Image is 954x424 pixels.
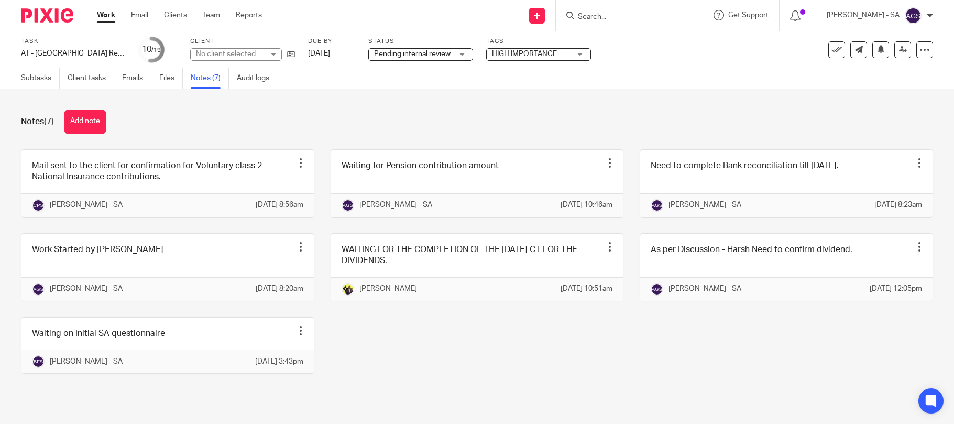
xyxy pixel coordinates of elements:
[159,68,183,89] a: Files
[577,13,671,22] input: Search
[44,117,54,126] span: (7)
[342,199,354,212] img: svg%3E
[50,200,123,210] p: [PERSON_NAME] - SA
[308,37,355,46] label: Due by
[870,284,922,294] p: [DATE] 12:05pm
[32,199,45,212] img: svg%3E
[874,200,922,210] p: [DATE] 8:23am
[164,10,187,20] a: Clients
[561,284,612,294] p: [DATE] 10:51am
[32,283,45,296] img: svg%3E
[68,68,114,89] a: Client tasks
[142,44,161,56] div: 10
[668,200,741,210] p: [PERSON_NAME] - SA
[827,10,900,20] p: [PERSON_NAME] - SA
[32,355,45,368] img: svg%3E
[21,68,60,89] a: Subtasks
[64,110,106,134] button: Add note
[368,37,473,46] label: Status
[651,283,663,296] img: svg%3E
[308,50,330,57] span: [DATE]
[196,49,264,59] div: No client selected
[21,8,73,23] img: Pixie
[256,284,303,294] p: [DATE] 8:20am
[191,68,229,89] a: Notes (7)
[668,284,741,294] p: [PERSON_NAME] - SA
[21,48,126,59] div: AT - SA Return - PE 05-04-2025
[359,200,432,210] p: [PERSON_NAME] - SA
[131,10,148,20] a: Email
[651,199,663,212] img: svg%3E
[21,37,126,46] label: Task
[359,284,417,294] p: [PERSON_NAME]
[203,10,220,20] a: Team
[561,200,612,210] p: [DATE] 10:46am
[492,50,557,58] span: HIGH IMPORTANCE
[122,68,151,89] a: Emails
[236,10,262,20] a: Reports
[21,48,126,59] div: AT - [GEOGRAPHIC_DATA] Return - PE [DATE]
[97,10,115,20] a: Work
[486,37,591,46] label: Tags
[342,283,354,296] img: Yemi-Starbridge.jpg
[255,356,303,367] p: [DATE] 3:43pm
[151,47,161,53] small: /19
[374,50,451,58] span: Pending internal review
[905,7,922,24] img: svg%3E
[50,356,123,367] p: [PERSON_NAME] - SA
[237,68,277,89] a: Audit logs
[728,12,769,19] span: Get Support
[21,116,54,127] h1: Notes
[256,200,303,210] p: [DATE] 8:56am
[50,284,123,294] p: [PERSON_NAME] - SA
[190,37,295,46] label: Client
